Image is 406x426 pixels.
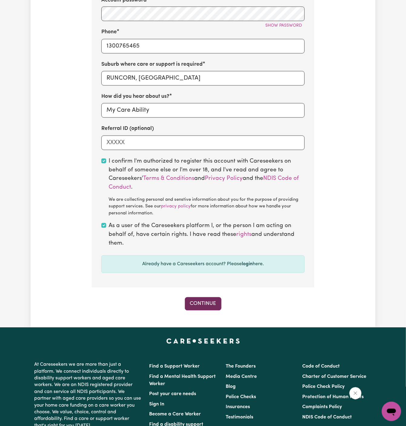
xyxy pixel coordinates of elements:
a: Become a Care Worker [149,412,201,417]
iframe: Button to launch messaging window [382,402,401,421]
button: Continue [185,297,221,311]
a: Charter of Customer Service [303,375,367,379]
a: login [242,262,253,267]
a: Complaints Policy [303,405,342,410]
a: Terms & Conditions [143,176,194,182]
a: Post your care needs [149,392,196,397]
button: Show password [263,21,305,31]
input: e.g. North Bondi, New South Wales [101,71,305,86]
a: Blog [226,385,236,389]
iframe: Close message [349,387,362,399]
a: Find a Mental Health Support Worker [149,375,216,387]
a: NDIS Code of Conduct [303,415,352,420]
a: Careseekers home page [166,338,240,343]
span: Need any help? [4,4,37,9]
a: Insurances [226,405,250,410]
a: Media Centre [226,375,257,379]
label: Suburb where care or support is required [101,61,203,69]
input: e.g. Google, word of mouth etc. [101,103,305,118]
a: Police Check Policy [303,385,345,389]
a: Police Checks [226,395,256,400]
label: Referral ID (optional) [101,125,154,133]
input: XXXXX [101,136,305,150]
a: Protection of Human Rights [303,395,364,400]
input: e.g. 0412 345 678 [101,39,305,54]
a: Testimonials [226,415,253,420]
a: Find a Support Worker [149,364,200,369]
label: I confirm I'm authorized to register this account with Careseekers on behalf of someone else or I... [109,157,305,217]
a: privacy policy [161,204,191,209]
span: Show password [265,24,302,28]
a: Code of Conduct [303,364,340,369]
a: The Founders [226,364,256,369]
a: rights [236,232,251,238]
label: How did you hear about us? [101,93,169,101]
a: Sign In [149,402,164,407]
div: Already have a Careseekers account? Please here. [101,256,305,273]
label: As a user of the Careseekers platform I, or the person I am acting on behalf of, have certain rig... [109,222,305,248]
label: Phone [101,28,117,36]
div: We are collecting personal and senstive information about you for the purpose of providing suppor... [109,197,305,217]
a: Privacy Policy [205,176,243,182]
